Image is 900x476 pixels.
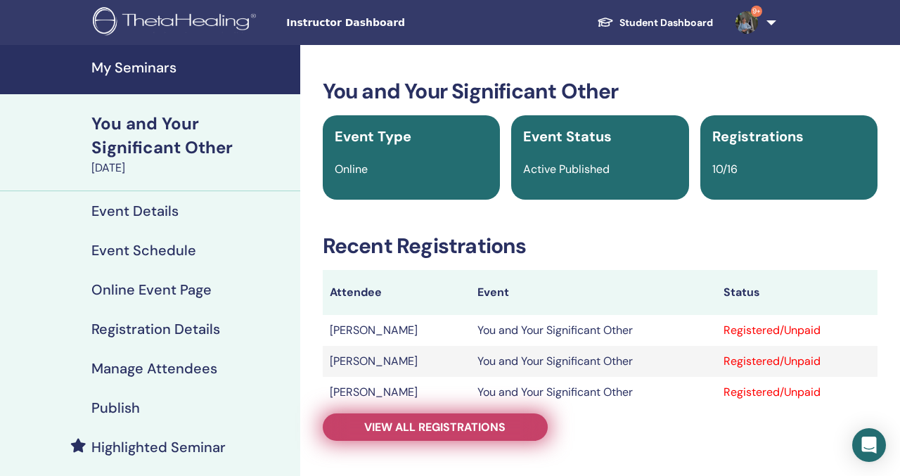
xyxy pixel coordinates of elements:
[323,346,470,377] td: [PERSON_NAME]
[323,79,877,104] h3: You and Your Significant Other
[470,377,716,408] td: You and Your Significant Other
[751,6,762,17] span: 9+
[323,413,548,441] a: View all registrations
[323,233,877,259] h3: Recent Registrations
[470,270,716,315] th: Event
[323,315,470,346] td: [PERSON_NAME]
[91,360,217,377] h4: Manage Attendees
[523,162,610,176] span: Active Published
[91,160,292,176] div: [DATE]
[735,11,758,34] img: default.jpg
[91,281,212,298] h4: Online Event Page
[83,112,300,176] a: You and Your Significant Other[DATE]
[91,399,140,416] h4: Publish
[712,127,804,146] span: Registrations
[470,346,716,377] td: You and Your Significant Other
[91,112,292,160] div: You and Your Significant Other
[91,439,226,456] h4: Highlighted Seminar
[852,428,886,462] div: Open Intercom Messenger
[724,384,870,401] div: Registered/Unpaid
[724,322,870,339] div: Registered/Unpaid
[323,270,470,315] th: Attendee
[335,127,411,146] span: Event Type
[586,10,724,36] a: Student Dashboard
[597,16,614,28] img: graduation-cap-white.svg
[91,59,292,76] h4: My Seminars
[91,242,196,259] h4: Event Schedule
[323,377,470,408] td: [PERSON_NAME]
[335,162,368,176] span: Online
[364,420,506,435] span: View all registrations
[93,7,261,39] img: logo.png
[724,353,870,370] div: Registered/Unpaid
[286,15,497,30] span: Instructor Dashboard
[716,270,877,315] th: Status
[91,321,220,337] h4: Registration Details
[470,315,716,346] td: You and Your Significant Other
[523,127,612,146] span: Event Status
[712,162,738,176] span: 10/16
[91,202,179,219] h4: Event Details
